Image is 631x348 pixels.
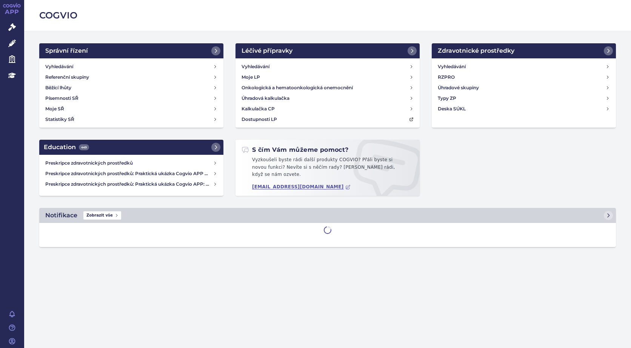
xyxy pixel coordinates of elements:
h4: Úhradové skupiny [438,84,479,92]
h4: Běžící lhůty [45,84,71,92]
h2: COGVIO [39,9,616,22]
a: Preskripce zdravotnických prostředků [42,158,220,168]
span: 449 [79,144,89,150]
a: Vyhledávání [239,61,417,72]
p: Vyzkoušeli byste rádi další produkty COGVIO? Přáli byste si novou funkci? Nevíte si s něčím rady?... [242,156,414,182]
h4: Vyhledávání [438,63,466,70]
a: Zdravotnické prostředky [432,43,616,58]
a: Úhradové skupiny [435,82,613,93]
span: Zobrazit vše [83,211,121,220]
a: Moje SŘ [42,104,220,114]
h4: Preskripce zdravotnických prostředků: Praktická ukázka Cogvio APP: modul Zdravotnické prostředky [45,180,213,188]
a: Statistiky SŘ [42,114,220,125]
a: Typy ZP [435,93,613,104]
h4: Typy ZP [438,95,456,102]
h2: Education [44,143,89,152]
a: RZPRO [435,72,613,82]
h4: Moje LP [242,73,260,81]
a: Referenční skupiny [42,72,220,82]
a: NotifikaceZobrazit vše [39,208,616,223]
a: Education449 [39,140,223,155]
h4: Písemnosti SŘ [45,95,78,102]
a: Onkologická a hematoonkologická onemocnění [239,82,417,93]
h4: Referenční skupiny [45,73,89,81]
a: Písemnosti SŘ [42,93,220,104]
h2: Léčivé přípravky [242,46,292,55]
h4: Vyhledávání [45,63,73,70]
a: [EMAIL_ADDRESS][DOMAIN_NAME] [252,184,351,190]
a: Kalkulačka CP [239,104,417,114]
h4: Statistiky SŘ [45,116,74,123]
h2: Notifikace [45,211,77,220]
h2: Správní řízení [45,46,88,55]
a: Preskripce zdravotnických prostředků: Praktická ukázka Cogvio APP modulu Analytics: ZUM a ZP Pouk... [42,168,220,179]
h4: Úhradová kalkulačka [242,95,289,102]
a: Běžící lhůty [42,82,220,93]
a: Správní řízení [39,43,223,58]
a: Dostupnosti LP [239,114,417,125]
a: Preskripce zdravotnických prostředků: Praktická ukázka Cogvio APP: modul Zdravotnické prostředky [42,179,220,189]
a: Deska SÚKL [435,104,613,114]
h4: Kalkulačka CP [242,105,275,113]
a: Úhradová kalkulačka [239,93,417,104]
a: Vyhledávání [435,61,613,72]
h4: Dostupnosti LP [242,116,277,123]
h2: S čím Vám můžeme pomoct? [242,146,349,154]
h4: Moje SŘ [45,105,64,113]
h4: Onkologická a hematoonkologická onemocnění [242,84,353,92]
a: Moje LP [239,72,417,82]
h4: Preskripce zdravotnických prostředků: Praktická ukázka Cogvio APP modulu Analytics: ZUM a ZP Pouk... [45,170,213,177]
a: Vyhledávání [42,61,220,72]
h4: Preskripce zdravotnických prostředků [45,159,213,167]
h2: Zdravotnické prostředky [438,46,514,55]
h4: RZPRO [438,73,455,81]
a: Léčivé přípravky [235,43,420,58]
h4: Deska SÚKL [438,105,466,113]
h4: Vyhledávání [242,63,269,70]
